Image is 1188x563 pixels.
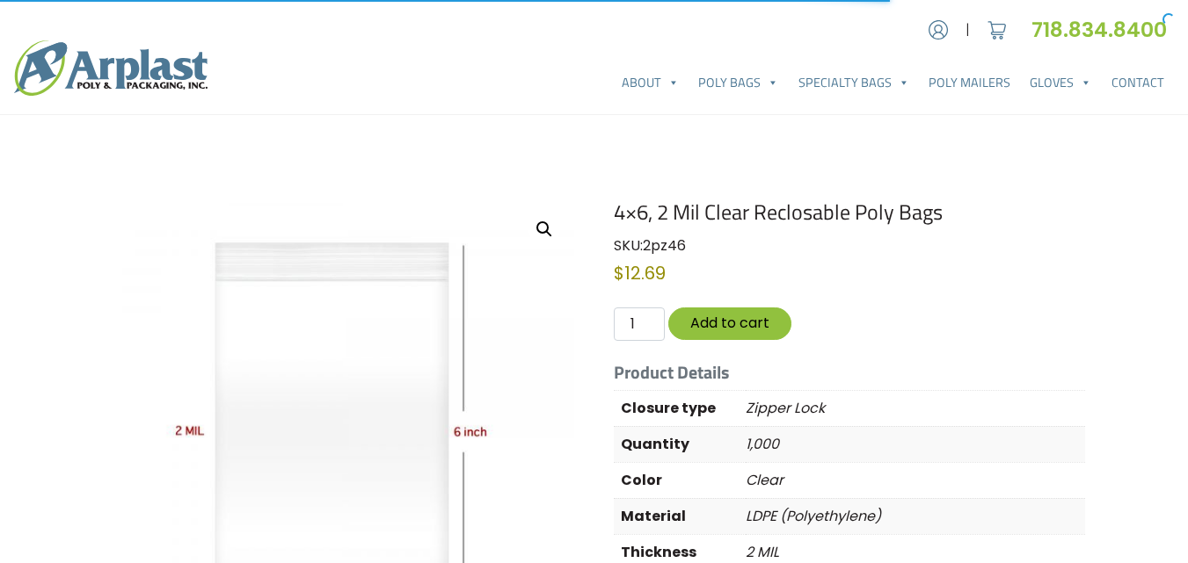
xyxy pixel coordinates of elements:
span: SKU: [614,235,686,256]
p: LDPE (Polyethylene) [746,499,1085,534]
h1: 4×6, 2 Mil Clear Reclosable Poly Bags [614,199,1085,225]
span: | [966,19,970,40]
input: Qty [614,307,665,341]
a: Specialty Bags [789,65,919,100]
bdi: 12.69 [614,261,666,285]
a: Poly Bags [689,65,788,100]
a: View full-screen image gallery [528,213,560,245]
a: About [612,65,689,100]
button: Add to cart [668,307,791,340]
p: 1,000 [746,427,1085,462]
span: 2pz46 [643,235,686,256]
span: $ [614,261,624,285]
th: Material [614,498,746,534]
th: Closure type [614,390,746,426]
p: Zipper Lock [746,391,1085,426]
a: 718.834.8400 [1031,15,1174,44]
p: Clear [746,463,1085,498]
a: Gloves [1020,65,1101,100]
h5: Product Details [614,362,1085,383]
a: Poly Mailers [919,65,1020,100]
th: Quantity [614,426,746,462]
img: logo [14,40,208,96]
th: Color [614,462,746,498]
a: Contact [1102,65,1174,100]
